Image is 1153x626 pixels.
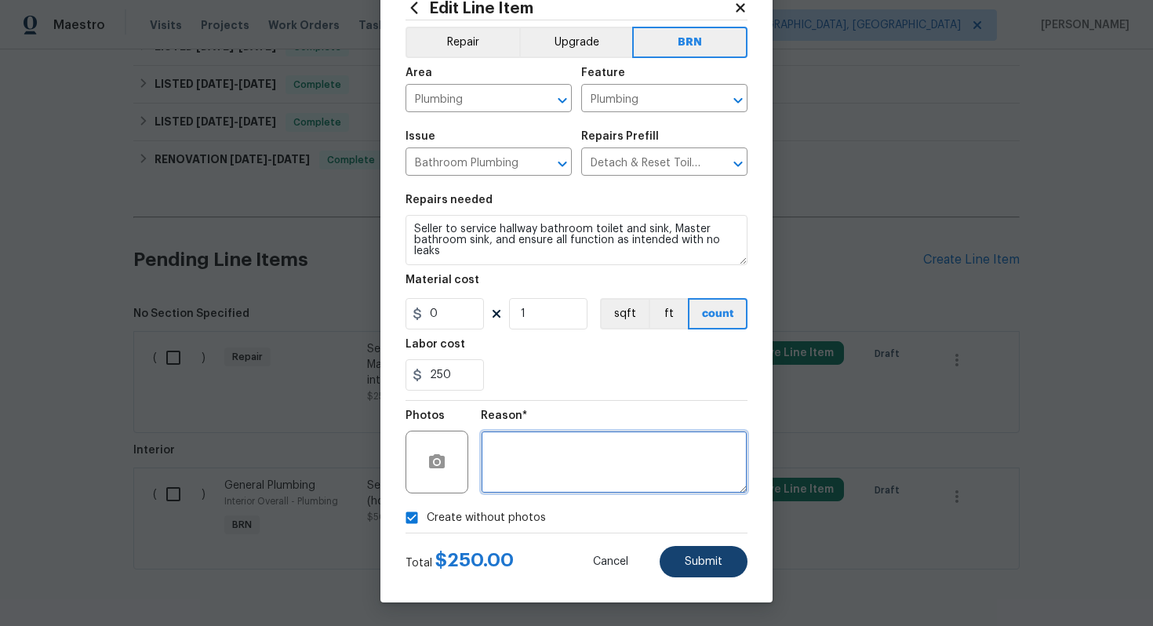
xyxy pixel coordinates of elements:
[435,551,514,570] span: $ 250.00
[551,89,573,111] button: Open
[568,546,653,577] button: Cancel
[688,298,747,329] button: count
[406,27,519,58] button: Repair
[581,131,659,142] h5: Repairs Prefill
[727,89,749,111] button: Open
[727,153,749,175] button: Open
[406,552,514,571] div: Total
[406,215,747,265] textarea: Seller to service hallway bathroom toilet and sink, Master bathroom sink, and ensure all function...
[551,153,573,175] button: Open
[481,410,527,421] h5: Reason*
[406,275,479,286] h5: Material cost
[685,556,722,568] span: Submit
[519,27,633,58] button: Upgrade
[406,67,432,78] h5: Area
[406,131,435,142] h5: Issue
[427,510,546,526] span: Create without photos
[649,298,688,329] button: ft
[406,339,465,350] h5: Labor cost
[632,27,747,58] button: BRN
[593,556,628,568] span: Cancel
[406,410,445,421] h5: Photos
[660,546,747,577] button: Submit
[406,195,493,206] h5: Repairs needed
[581,67,625,78] h5: Feature
[600,298,649,329] button: sqft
